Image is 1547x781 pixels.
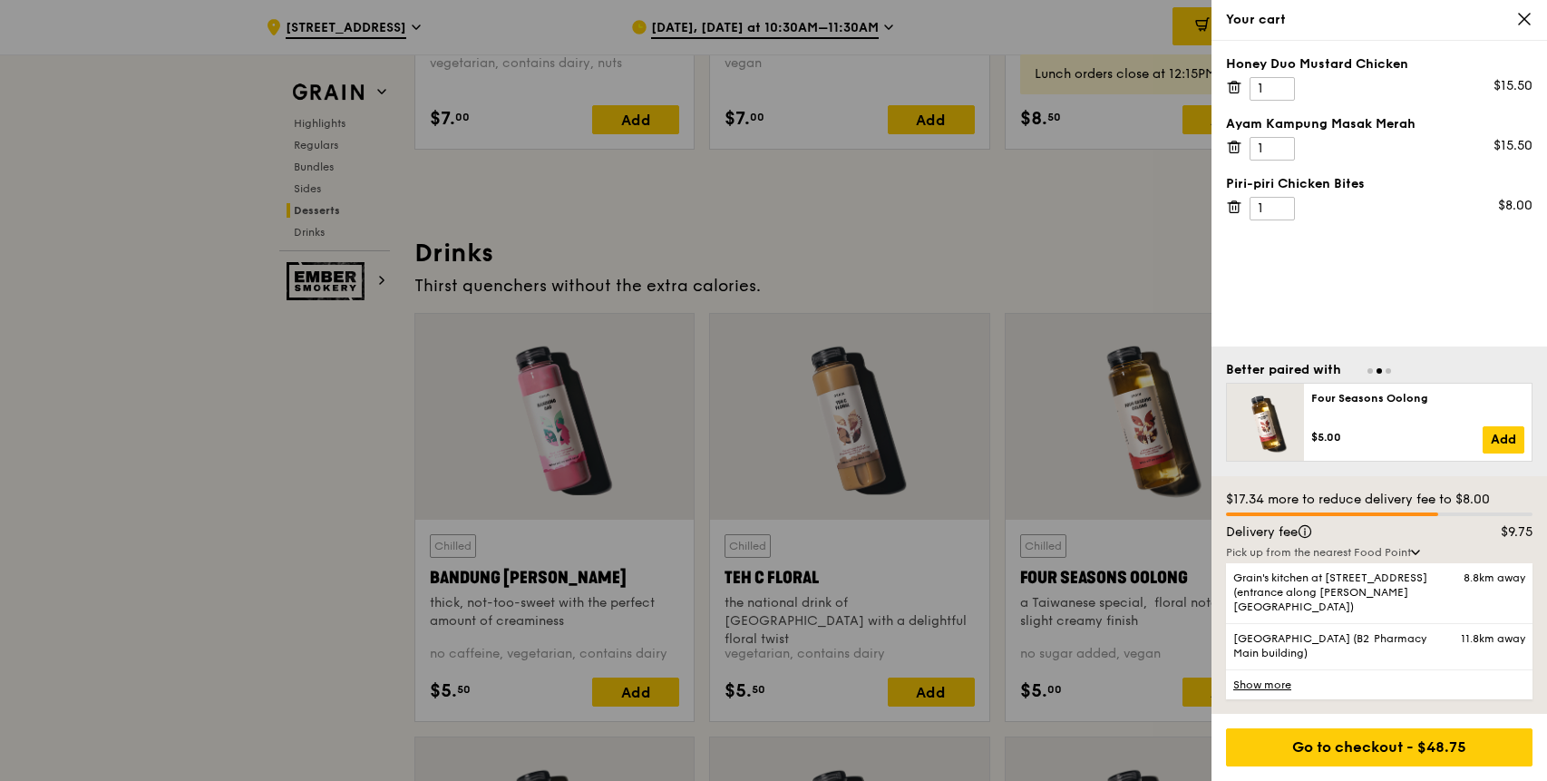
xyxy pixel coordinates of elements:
span: 8.8km away [1464,571,1525,585]
div: Piri-piri Chicken Bites [1226,175,1532,193]
div: Delivery fee [1215,523,1462,542]
a: Show more [1226,669,1532,699]
div: Honey Duo Mustard Chicken [1226,55,1532,73]
div: $8.00 [1498,197,1532,215]
div: $15.50 [1493,77,1532,95]
div: Your cart [1226,11,1532,29]
div: Pick up from the nearest Food Point [1226,545,1532,560]
a: Add [1483,426,1524,454]
span: 11.8km away [1461,631,1525,646]
div: Ayam Kampung Masak Merah [1226,115,1532,133]
div: $17.34 more to reduce delivery fee to $8.00 [1226,491,1532,509]
span: Go to slide 3 [1386,368,1391,374]
div: $15.50 [1493,137,1532,155]
div: Go to checkout - $48.75 [1226,728,1532,766]
div: $5.00 [1311,430,1483,444]
div: $9.75 [1462,523,1544,542]
div: Four Seasons Oolong [1311,391,1524,405]
span: Go to slide 2 [1377,368,1382,374]
div: Better paired with [1226,361,1341,379]
span: Go to slide 1 [1367,368,1373,374]
span: Grain's kitchen at [STREET_ADDRESS] (entrance along [PERSON_NAME][GEOGRAPHIC_DATA]) [1233,571,1453,614]
span: [GEOGRAPHIC_DATA] (B2 Pharmacy Main building) [1233,631,1453,660]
